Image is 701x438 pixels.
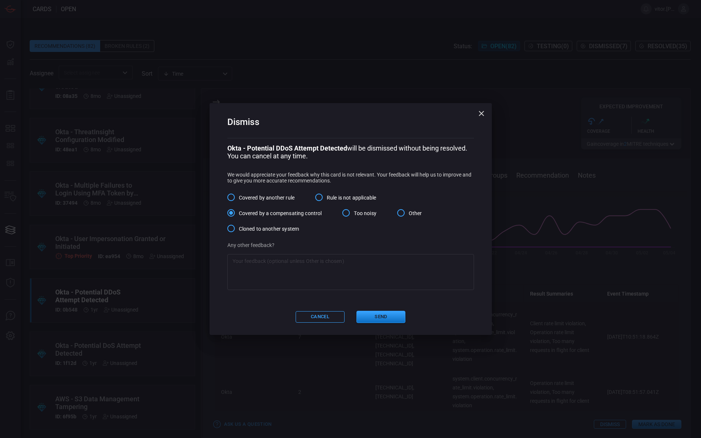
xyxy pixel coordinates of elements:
[227,144,347,152] b: Okta - Potential DDoS Attempt Detected
[227,242,474,248] p: Any other feedback?
[239,225,299,233] span: Cloned to another system
[227,152,474,160] p: You can cancel at any time.
[296,311,345,323] button: Cancel
[227,144,474,152] p: will be dismissed without being resolved.
[227,172,474,184] p: We would appreciate your feedback why this card is not relevant. Your feedback will help us to im...
[354,210,376,217] span: Too noisy
[239,210,322,217] span: Covered by a compensating control
[356,311,405,323] button: Send
[227,115,474,138] h2: Dismiss
[239,194,294,202] span: Covered by another rule
[409,210,422,217] span: Other
[327,194,376,202] span: Rule is not applicable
